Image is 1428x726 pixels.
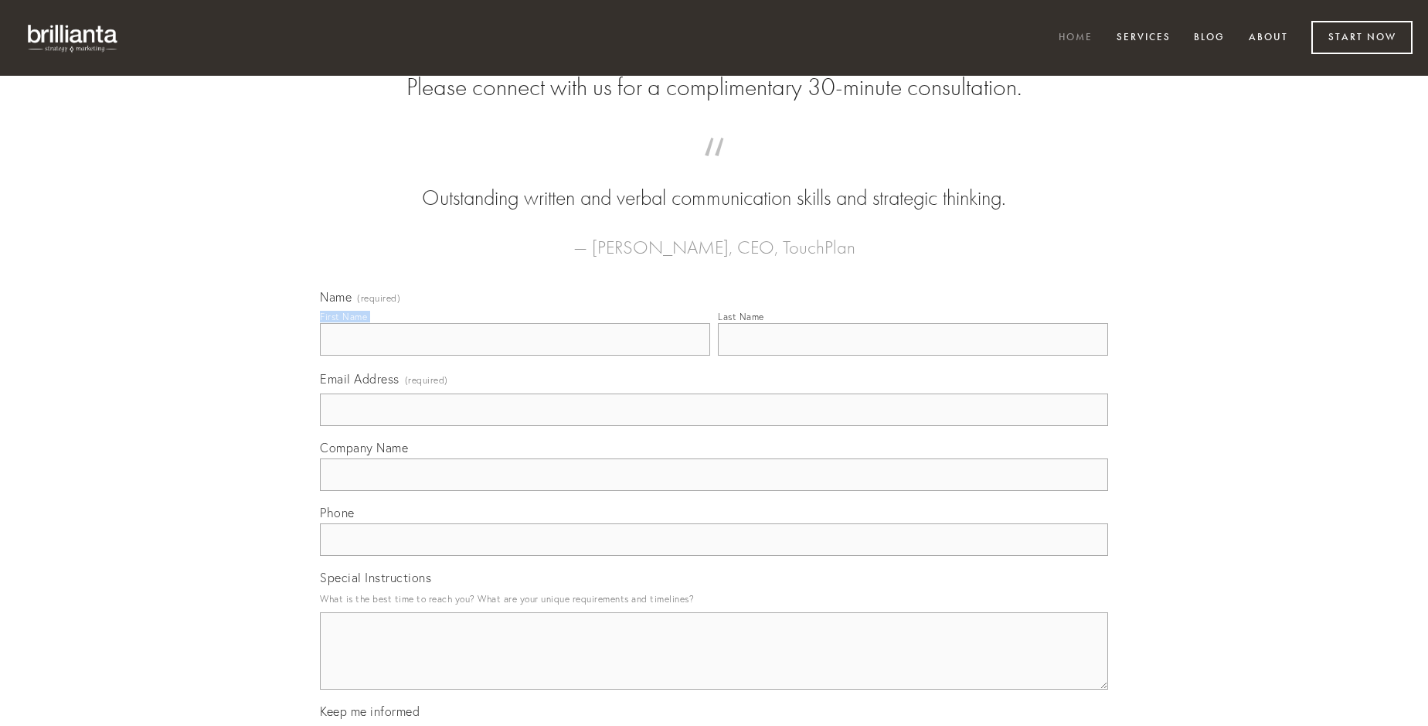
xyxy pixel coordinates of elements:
[1311,21,1413,54] a: Start Now
[320,505,355,520] span: Phone
[15,15,131,60] img: brillianta - research, strategy, marketing
[345,153,1083,213] blockquote: Outstanding written and verbal communication skills and strategic thinking.
[1239,26,1298,51] a: About
[345,213,1083,263] figcaption: — [PERSON_NAME], CEO, TouchPlan
[320,440,408,455] span: Company Name
[320,704,420,719] span: Keep me informed
[1184,26,1235,51] a: Blog
[1107,26,1181,51] a: Services
[357,294,400,303] span: (required)
[345,153,1083,183] span: “
[718,311,764,322] div: Last Name
[1049,26,1103,51] a: Home
[320,73,1108,102] h2: Please connect with us for a complimentary 30-minute consultation.
[320,570,431,585] span: Special Instructions
[405,370,448,390] span: (required)
[320,588,1108,609] p: What is the best time to reach you? What are your unique requirements and timelines?
[320,371,399,387] span: Email Address
[320,289,352,305] span: Name
[320,311,367,322] div: First Name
